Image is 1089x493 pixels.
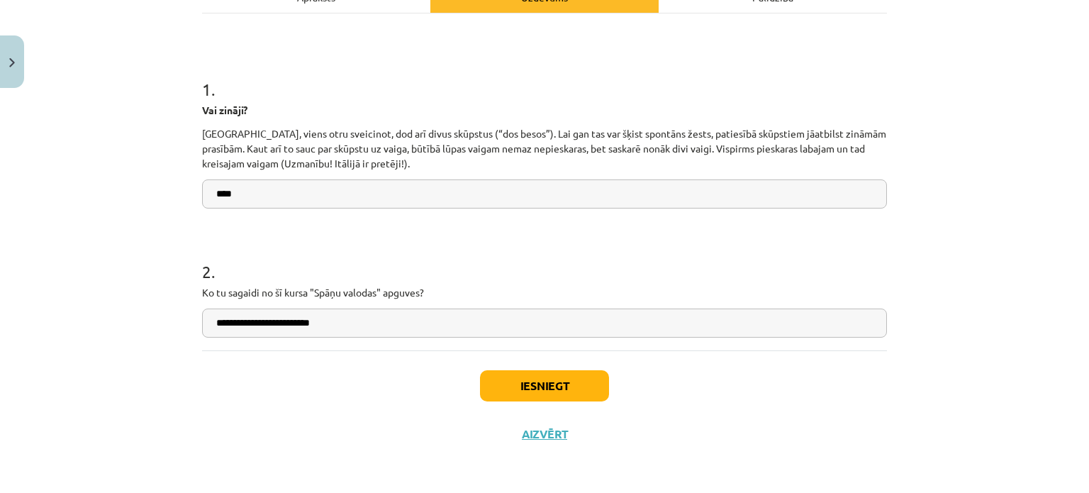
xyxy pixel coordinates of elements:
[202,104,247,116] strong: Vai zināji?
[518,427,571,441] button: Aizvērt
[9,58,15,67] img: icon-close-lesson-0947bae3869378f0d4975bcd49f059093ad1ed9edebbc8119c70593378902aed.svg
[202,237,887,281] h1: 2 .
[202,126,887,171] p: [GEOGRAPHIC_DATA], viens otru sveicinot, dod arī divus skūpstus (“dos besos”). Lai gan tas var šķ...
[480,370,609,401] button: Iesniegt
[202,285,887,300] p: Ko tu sagaidi no šī kursa "Spāņu valodas" apguves?
[202,55,887,99] h1: 1 .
